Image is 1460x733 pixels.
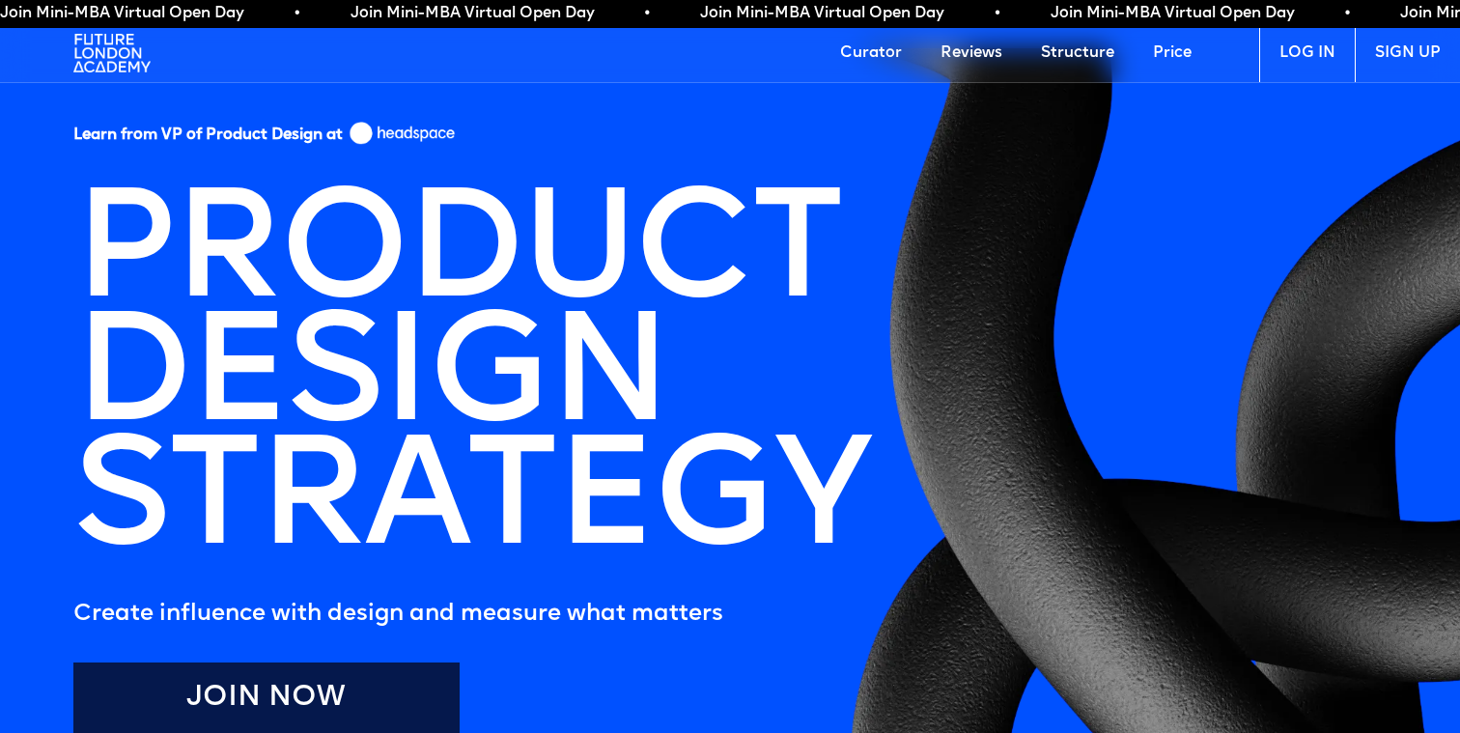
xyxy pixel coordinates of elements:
[1022,24,1134,82] a: Structure
[921,24,1022,82] a: Reviews
[821,24,921,82] a: Curator
[642,4,648,23] span: •
[1134,24,1211,82] a: Price
[73,126,343,152] h5: Learn from VP of Product Design at
[292,4,297,23] span: •
[54,176,888,585] h1: PRODUCT DESIGN STRATEGY
[1355,24,1460,82] a: SIGN UP
[1259,24,1355,82] a: LOG IN
[1342,4,1348,23] span: •
[992,4,997,23] span: •
[73,595,888,634] h5: Create influence with design and measure what matters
